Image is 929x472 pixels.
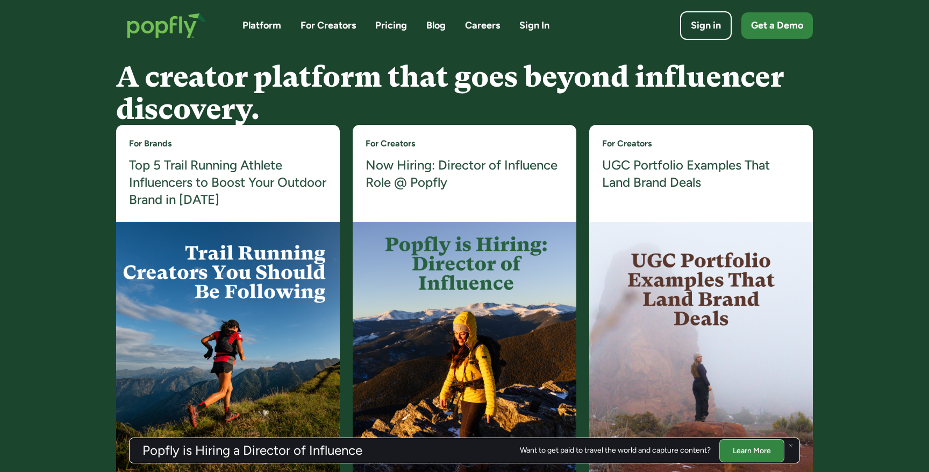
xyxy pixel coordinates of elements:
a: Pricing [375,19,407,32]
a: For Creators [366,138,415,150]
h3: Popfly is Hiring a Director of Influence [142,444,362,457]
div: Want to get paid to travel the world and capture content? [520,446,711,455]
a: UGC Portfolio Examples That Land Brand Deals [602,157,800,192]
a: Learn More [719,439,784,462]
a: Platform [242,19,281,32]
div: Sign in [691,19,721,32]
a: Get a Demo [741,12,813,39]
a: Blog [426,19,446,32]
a: Top 5 Trail Running Athlete Influencers to Boost Your Outdoor Brand in [DATE] [129,157,327,209]
div: Get a Demo [751,19,803,32]
a: Careers [465,19,500,32]
a: For Creators [602,138,652,150]
a: Sign in [680,11,732,40]
h4: A creator platform that goes beyond influencer discovery. [116,61,813,125]
a: Sign In [519,19,549,32]
a: Now Hiring: Director of Influence Role @ Popfly [366,157,563,192]
a: home [116,2,217,49]
a: For Brands [129,138,171,150]
a: For Creators [301,19,356,32]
